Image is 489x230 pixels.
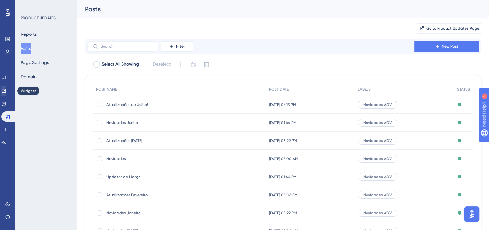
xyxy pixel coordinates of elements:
[417,23,481,34] button: Go to Product Updates Page
[106,192,209,197] span: Atualizações Fevereiro
[101,44,153,49] input: Search
[457,87,470,92] span: STATUS
[269,156,298,161] span: [DATE] 03:00 AM
[269,192,298,197] span: [DATE] 08:06 PM
[102,61,139,68] span: Select All Showing
[363,210,392,216] span: Novidades ADV
[15,2,40,9] span: Need Help?
[106,210,209,216] span: Novidades Janeiro
[363,138,392,143] span: Novidades ADV
[21,28,37,40] button: Reports
[363,120,392,125] span: Novidades ADV
[96,87,117,92] span: POST NAME
[363,174,392,179] span: Novidades ADV
[462,205,481,224] iframe: UserGuiding AI Assistant Launcher
[269,102,296,107] span: [DATE] 06:13 PM
[45,3,47,8] div: 1
[153,61,171,68] span: Deselect
[426,26,479,31] span: Go to Product Updates Page
[21,71,37,82] button: Domain
[85,5,465,14] div: Posts
[363,192,392,197] span: Novidades ADV
[21,15,56,21] div: PRODUCT UPDATES
[269,138,297,143] span: [DATE] 05:29 PM
[176,44,185,49] span: Filter
[269,87,289,92] span: POST DATE
[269,174,297,179] span: [DATE] 01:44 PM
[106,120,209,125] span: Novidades Junho
[21,43,31,54] button: Posts
[442,44,458,49] span: New Post
[21,85,35,97] button: Access
[161,41,193,52] button: Filter
[363,102,392,107] span: Novidades ADV
[106,156,209,161] span: Novidades!
[147,59,177,70] button: Deselect
[106,174,209,179] span: Updates de Março
[358,87,371,92] span: LABELS
[269,120,297,125] span: [DATE] 01:44 PM
[269,210,297,216] span: [DATE] 05:22 PM
[414,41,479,52] button: New Post
[21,57,49,68] button: Page Settings
[106,138,209,143] span: Atualizações [DATE]
[106,102,209,107] span: Atualizações de Julho!
[363,156,392,161] span: Novidades ADV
